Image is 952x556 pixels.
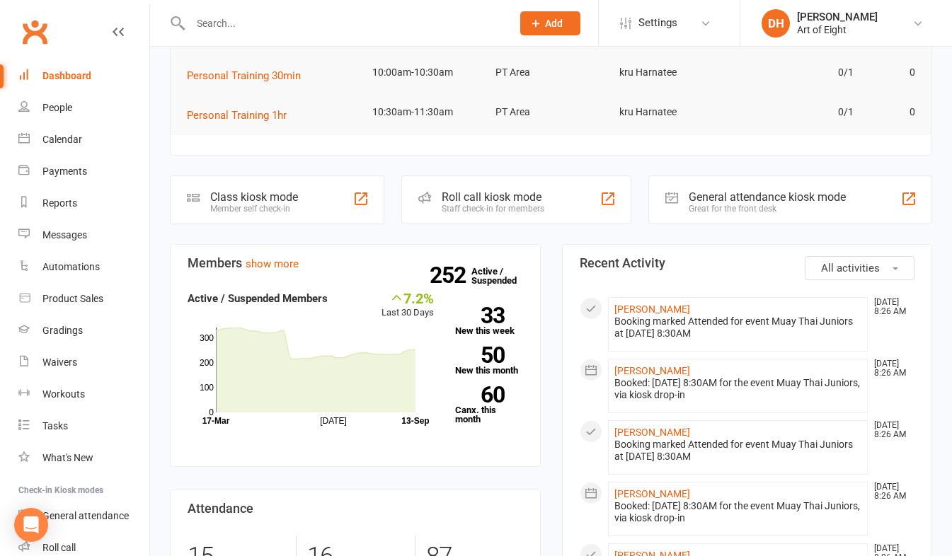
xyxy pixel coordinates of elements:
[14,508,48,542] div: Open Intercom Messenger
[246,257,299,270] a: show more
[42,261,100,272] div: Automations
[867,359,914,378] time: [DATE] 8:26 AM
[821,262,880,274] span: All activities
[42,510,129,521] div: General attendance
[366,56,490,89] td: 10:00am-10:30am
[18,315,149,347] a: Gradings
[188,292,328,305] strong: Active / Suspended Members
[18,251,149,283] a: Automations
[736,56,860,89] td: 0/1
[18,283,149,315] a: Product Sales
[614,377,862,401] div: Booked: [DATE] 8:30AM for the event Muay Thai Juniors, via kiosk drop-in
[188,502,523,516] h3: Attendance
[867,298,914,316] time: [DATE] 8:26 AM
[187,109,287,122] span: Personal Training 1hr
[860,56,922,89] td: 0
[42,166,87,177] div: Payments
[42,325,83,336] div: Gradings
[42,357,77,368] div: Waivers
[42,420,68,432] div: Tasks
[210,190,298,204] div: Class kiosk mode
[188,256,523,270] h3: Members
[42,293,103,304] div: Product Sales
[18,60,149,92] a: Dashboard
[18,378,149,410] a: Workouts
[614,303,690,315] a: [PERSON_NAME]
[366,95,490,129] td: 10:30am-11:30am
[42,229,87,241] div: Messages
[689,204,846,214] div: Great for the front desk
[489,95,613,129] td: PT Area
[614,439,862,463] div: Booking marked Attended for event Muay Thai Juniors at [DATE] 8:30AM
[638,7,677,39] span: Settings
[455,347,523,375] a: 50New this month
[455,305,505,326] strong: 33
[210,204,298,214] div: Member self check-in
[614,488,690,499] a: [PERSON_NAME]
[382,290,434,320] div: Last 30 Days
[430,265,471,286] strong: 252
[489,56,613,89] td: PT Area
[18,156,149,187] a: Payments
[17,14,52,50] a: Clubworx
[42,197,77,209] div: Reports
[614,500,862,524] div: Booked: [DATE] 8:30AM for the event Muay Thai Juniors, via kiosk drop-in
[520,11,580,35] button: Add
[42,134,82,145] div: Calendar
[187,69,301,82] span: Personal Training 30min
[471,256,534,296] a: 252Active / Suspended
[18,347,149,378] a: Waivers
[18,219,149,251] a: Messages
[442,204,544,214] div: Staff check-in for members
[42,70,91,81] div: Dashboard
[455,386,523,424] a: 60Canx. this month
[18,442,149,474] a: What's New
[797,23,878,36] div: Art of Eight
[42,388,85,400] div: Workouts
[867,421,914,439] time: [DATE] 8:26 AM
[442,190,544,204] div: Roll call kiosk mode
[614,365,690,376] a: [PERSON_NAME]
[805,256,914,280] button: All activities
[42,452,93,463] div: What's New
[186,13,502,33] input: Search...
[762,9,790,37] div: DH
[689,190,846,204] div: General attendance kiosk mode
[455,384,505,405] strong: 60
[797,11,878,23] div: [PERSON_NAME]
[545,18,563,29] span: Add
[867,482,914,501] time: [DATE] 8:26 AM
[18,187,149,219] a: Reports
[42,102,72,113] div: People
[736,95,860,129] td: 0/1
[455,307,523,335] a: 33New this week
[18,410,149,442] a: Tasks
[614,315,862,340] div: Booking marked Attended for event Muay Thai Juniors at [DATE] 8:30AM
[42,542,76,553] div: Roll call
[614,427,690,438] a: [PERSON_NAME]
[580,256,915,270] h3: Recent Activity
[18,92,149,124] a: People
[860,95,922,129] td: 0
[187,67,311,84] button: Personal Training 30min
[455,344,505,366] strong: 50
[18,124,149,156] a: Calendar
[187,107,297,124] button: Personal Training 1hr
[382,290,434,306] div: 7.2%
[18,500,149,532] a: General attendance kiosk mode
[613,95,737,129] td: kru Harnatee
[613,56,737,89] td: kru Harnatee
